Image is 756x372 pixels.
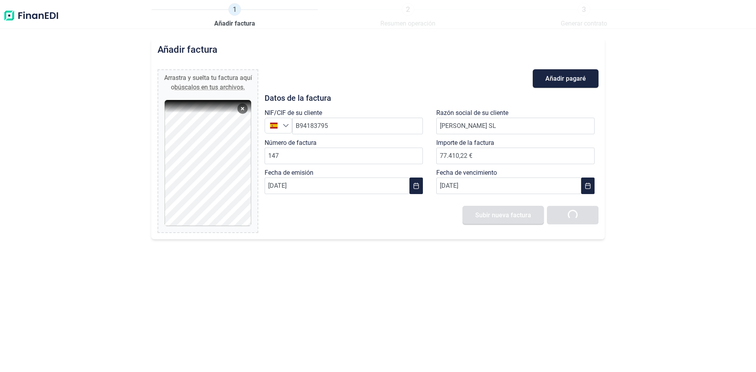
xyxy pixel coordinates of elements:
[265,108,322,118] label: NIF/CIF de su cliente
[545,76,586,81] span: Añadir pagaré
[161,73,254,92] div: Arrastra y suelta tu factura aquí o
[463,206,544,224] button: Subir nueva factura
[436,168,497,178] label: Fecha de vencimiento
[436,108,508,118] label: Razón social de su cliente
[475,212,531,218] span: Subir nueva factura
[214,3,255,28] a: 1Añadir factura
[214,19,255,28] span: Añadir factura
[409,178,423,194] button: Choose Date
[157,44,217,55] h2: Añadir factura
[228,3,241,16] span: 1
[3,3,59,28] img: Logo de aplicación
[265,178,409,194] input: DD/MM/YYYY
[265,94,598,102] h3: Datos de la factura
[265,168,313,178] label: Fecha de emisión
[436,178,581,194] input: DD/MM/YYYY
[581,178,595,194] button: Choose Date
[283,118,292,133] div: Seleccione un país
[270,122,278,129] img: ES
[174,83,245,91] span: búscalos en tus archivos.
[436,138,494,148] label: Importe de la factura
[265,138,317,148] label: Número de factura
[533,69,598,88] button: Añadir pagaré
